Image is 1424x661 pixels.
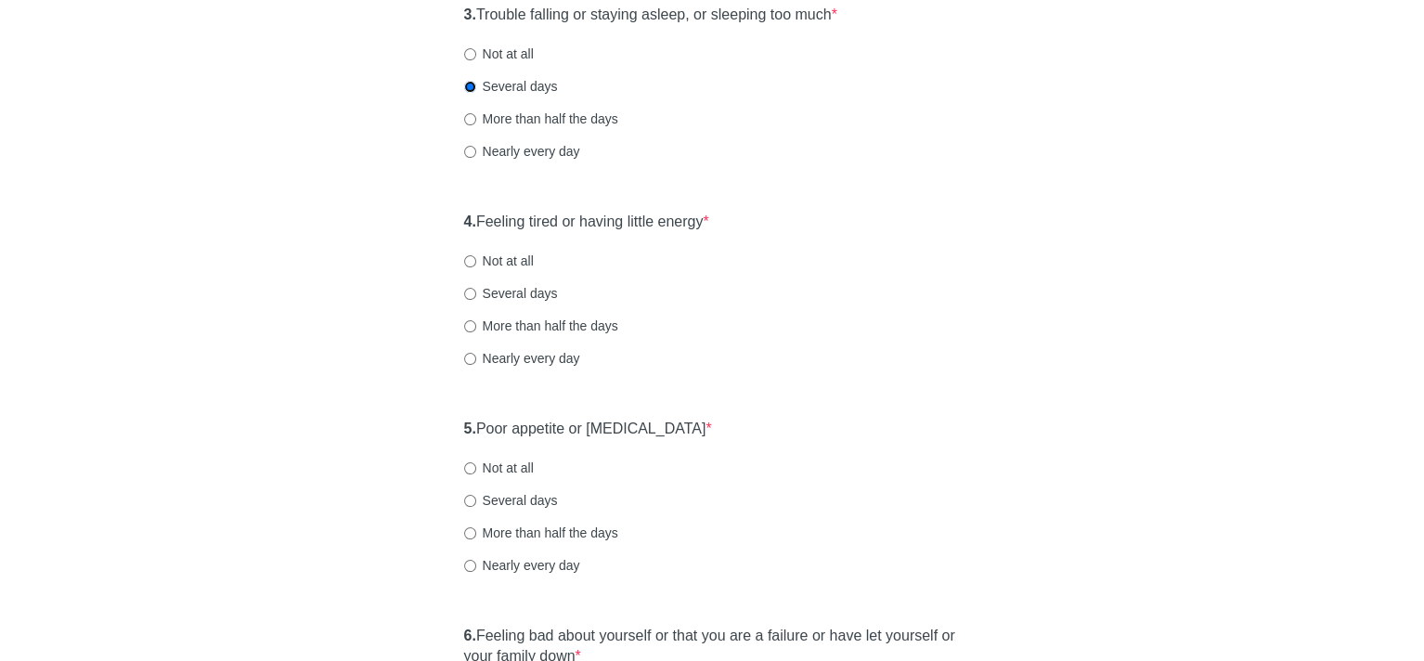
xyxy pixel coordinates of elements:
input: Not at all [464,255,476,267]
label: Nearly every day [464,349,580,368]
label: Several days [464,77,558,96]
label: Nearly every day [464,556,580,575]
input: Several days [464,81,476,93]
label: Not at all [464,45,534,63]
label: Several days [464,284,558,303]
label: More than half the days [464,317,618,335]
strong: 3. [464,6,476,22]
label: Nearly every day [464,142,580,161]
input: More than half the days [464,113,476,125]
label: Trouble falling or staying asleep, or sleeping too much [464,5,837,26]
input: More than half the days [464,527,476,539]
label: More than half the days [464,110,618,128]
label: Poor appetite or [MEDICAL_DATA] [464,419,712,440]
label: Not at all [464,459,534,477]
strong: 4. [464,214,476,229]
input: More than half the days [464,320,476,332]
input: Nearly every day [464,560,476,572]
input: Nearly every day [464,146,476,158]
input: Nearly every day [464,353,476,365]
input: Several days [464,288,476,300]
strong: 6. [464,628,476,643]
label: Feeling tired or having little energy [464,212,709,233]
strong: 5. [464,421,476,436]
label: Not at all [464,252,534,270]
label: Several days [464,491,558,510]
input: Not at all [464,462,476,474]
label: More than half the days [464,524,618,542]
input: Several days [464,495,476,507]
input: Not at all [464,48,476,60]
